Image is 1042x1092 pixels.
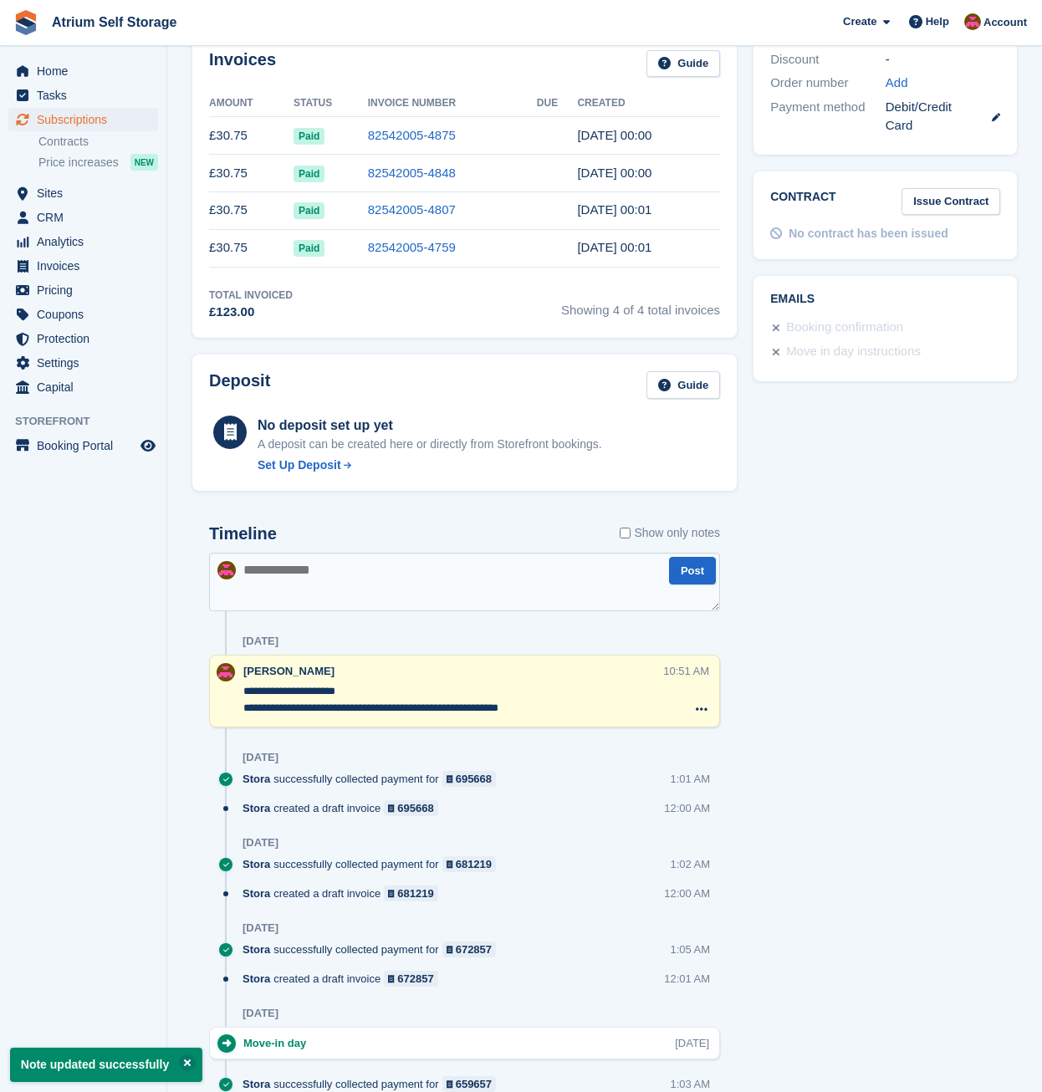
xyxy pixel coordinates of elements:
[646,371,720,399] a: Guide
[209,524,277,543] h2: Timeline
[456,941,492,957] div: 672857
[397,800,433,816] div: 695668
[886,74,908,93] a: Add
[770,98,886,135] div: Payment method
[243,836,278,850] div: [DATE]
[675,1035,709,1051] div: [DATE]
[397,971,433,987] div: 672857
[38,155,119,171] span: Price increases
[670,771,710,787] div: 1:01 AM
[786,318,903,338] div: Booking confirmation
[537,90,578,117] th: Due
[243,771,270,787] span: Stora
[8,434,158,457] a: menu
[209,117,294,155] td: £30.75
[37,84,137,107] span: Tasks
[577,90,720,117] th: Created
[886,98,1001,135] div: Debit/Credit Card
[384,800,438,816] a: 695668
[37,108,137,131] span: Subscriptions
[243,885,270,901] span: Stora
[669,557,716,584] button: Post
[243,921,278,935] div: [DATE]
[456,1076,492,1092] div: 659657
[243,800,270,816] span: Stora
[209,371,270,399] h2: Deposit
[243,800,447,816] div: created a draft invoice
[243,941,504,957] div: successfully collected payment for
[442,771,497,787] a: 695668
[397,885,433,901] div: 681219
[243,885,447,901] div: created a draft invoice
[37,254,137,278] span: Invoices
[368,166,456,180] a: 82542005-4848
[45,8,183,36] a: Atrium Self Storage
[577,240,651,254] time: 2025-07-25 23:01:00 UTC
[209,288,293,303] div: Total Invoiced
[243,941,270,957] span: Stora
[456,771,492,787] div: 695668
[670,941,710,957] div: 1:05 AM
[138,436,158,456] a: Preview store
[368,240,456,254] a: 82542005-4759
[620,524,720,542] label: Show only notes
[243,1007,278,1020] div: [DATE]
[442,1076,497,1092] a: 659657
[37,351,137,375] span: Settings
[37,303,137,326] span: Coupons
[368,128,456,142] a: 82542005-4875
[243,665,335,677] span: [PERSON_NAME]
[243,1076,270,1092] span: Stora
[10,1048,202,1082] p: Note updated successfully
[294,128,324,145] span: Paid
[8,375,158,399] a: menu
[38,134,158,150] a: Contracts
[209,155,294,192] td: £30.75
[664,971,710,987] div: 12:01 AM
[670,856,710,872] div: 1:02 AM
[209,50,276,78] h2: Invoices
[664,800,710,816] div: 12:00 AM
[8,230,158,253] a: menu
[294,166,324,182] span: Paid
[384,885,438,901] a: 681219
[789,225,948,242] div: No contract has been issued
[243,751,278,764] div: [DATE]
[37,206,137,229] span: CRM
[294,240,324,257] span: Paid
[243,771,504,787] div: successfully collected payment for
[8,327,158,350] a: menu
[8,351,158,375] a: menu
[670,1076,710,1092] div: 1:03 AM
[243,1035,314,1051] div: Move-in day
[964,13,981,30] img: Mark Rhodes
[8,254,158,278] a: menu
[209,229,294,267] td: £30.75
[37,327,137,350] span: Protection
[258,457,341,474] div: Set Up Deposit
[8,84,158,107] a: menu
[770,293,1000,306] h2: Emails
[37,375,137,399] span: Capital
[886,50,1001,69] div: -
[368,90,537,117] th: Invoice Number
[37,434,137,457] span: Booking Portal
[8,206,158,229] a: menu
[442,941,497,957] a: 672857
[209,90,294,117] th: Amount
[15,413,166,430] span: Storefront
[217,663,235,681] img: Mark Rhodes
[294,202,324,219] span: Paid
[8,108,158,131] a: menu
[8,181,158,205] a: menu
[620,524,631,542] input: Show only notes
[663,663,709,679] div: 10:51 AM
[243,971,447,987] div: created a draft invoice
[664,885,710,901] div: 12:00 AM
[770,50,886,69] div: Discount
[38,153,158,171] a: Price increases NEW
[209,191,294,229] td: £30.75
[770,74,886,93] div: Order number
[456,856,492,872] div: 681219
[577,128,651,142] time: 2025-08-15 23:00:54 UTC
